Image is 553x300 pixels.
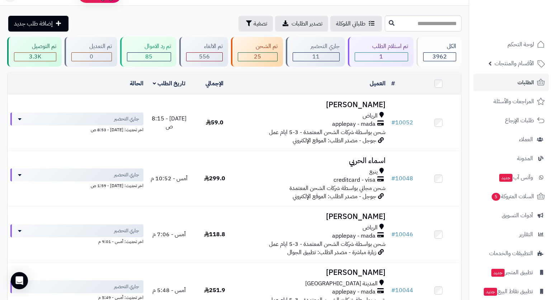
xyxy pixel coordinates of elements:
[369,168,378,176] span: ينبع
[473,169,549,186] a: وآتس آبجديد
[178,37,230,67] a: تم الالغاء 556
[391,79,395,88] a: #
[391,286,413,295] a: #10044
[391,118,395,127] span: #
[332,232,375,240] span: applepay - mada
[114,171,139,178] span: جاري التحضير
[63,37,119,67] a: تم التعديل 0
[6,37,63,67] a: تم التوصيل 3.3K
[346,37,415,67] a: تم استلام الطلب 1
[119,37,178,67] a: تم رد الاموال 85
[391,174,413,183] a: #10048
[114,115,139,123] span: جاري التحضير
[72,53,112,61] div: 0
[269,128,386,137] span: شحن بواسطة شركات الشحن المعتمدة - 3-5 ايام عمل
[484,288,497,296] span: جديد
[519,229,533,239] span: التقارير
[186,53,222,61] div: 556
[287,248,376,257] span: زيارة مباشرة - مصدر الطلب: تطبيق الجوال
[334,176,375,184] span: creditcard - visa
[152,114,186,131] span: [DATE] - 8:15 ص
[504,12,546,27] img: logo-2.png
[151,174,188,183] span: أمس - 10:52 م
[238,16,273,32] button: تصفية
[204,286,225,295] span: 251.9
[498,172,533,182] span: وآتس آب
[473,131,549,148] a: العملاء
[289,184,386,192] span: شحن مجاني بواسطة شركات الشحن المعتمدة
[473,245,549,262] a: التطبيقات والخدمات
[293,53,339,61] div: 11
[127,42,171,51] div: تم رد الاموال
[391,230,413,239] a: #10046
[355,53,408,61] div: 1
[254,19,267,28] span: تصفية
[127,53,171,61] div: 85
[473,74,549,91] a: الطلبات
[473,264,549,281] a: تطبيق المتجرجديد
[240,157,385,165] h3: اسماء الحربي
[305,280,378,288] span: المدينة [GEOGRAPHIC_DATA]
[491,269,505,277] span: جديد
[491,192,501,201] span: 5
[206,118,223,127] span: 59.0
[507,39,534,49] span: لوحة التحكم
[363,224,378,232] span: الرياض
[199,52,210,61] span: 556
[505,115,534,125] span: طلبات الإرجاع
[114,283,139,290] span: جاري التحضير
[330,16,382,32] a: طلباتي المُوكلة
[186,42,223,51] div: تم الالغاء
[11,272,28,289] div: Open Intercom Messenger
[240,268,385,277] h3: [PERSON_NAME]
[152,230,186,239] span: أمس - 7:06 م
[71,42,112,51] div: تم التعديل
[145,52,152,61] span: 85
[204,230,225,239] span: 118.8
[238,42,278,51] div: تم الشحن
[204,174,225,183] span: 299.0
[332,288,375,296] span: applepay - mada
[240,101,385,109] h3: [PERSON_NAME]
[152,286,186,295] span: أمس - 5:48 م
[517,77,534,87] span: الطلبات
[491,191,534,201] span: السلات المتروكة
[433,52,447,61] span: 3962
[415,37,463,67] a: الكل3962
[90,52,93,61] span: 0
[275,16,328,32] a: تصدير الطلبات
[483,286,533,296] span: تطبيق نقاط البيع
[391,118,413,127] a: #10052
[473,112,549,129] a: طلبات الإرجاع
[29,52,41,61] span: 3.3K
[391,286,395,295] span: #
[130,79,143,88] a: الحالة
[269,240,386,248] span: شحن بواسطة شركات الشحن المعتمدة - 3-5 ايام عمل
[10,125,143,133] div: اخر تحديث: [DATE] - 8:53 ص
[517,153,533,163] span: المدونة
[493,96,534,106] span: المراجعات والأسئلة
[379,52,383,61] span: 1
[240,213,385,221] h3: [PERSON_NAME]
[284,37,346,67] a: جاري التحضير 11
[473,93,549,110] a: المراجعات والأسئلة
[205,79,223,88] a: الإجمالي
[14,42,56,51] div: تم التوصيل
[355,42,408,51] div: تم استلام الطلب
[153,79,185,88] a: تاريخ الطلب
[489,248,533,258] span: التطبيقات والخدمات
[363,112,378,120] span: الرياض
[10,237,143,245] div: اخر تحديث: أمس - 9:01 م
[14,53,56,61] div: 3284
[499,174,512,182] span: جديد
[473,283,549,300] a: تطبيق نقاط البيعجديد
[473,207,549,224] a: أدوات التسويق
[230,37,284,67] a: تم الشحن 25
[519,134,533,144] span: العملاء
[495,58,534,68] span: الأقسام والمنتجات
[238,53,277,61] div: 25
[473,36,549,53] a: لوحة التحكم
[293,42,340,51] div: جاري التحضير
[8,16,68,32] a: إضافة طلب جديد
[292,19,322,28] span: تصدير الطلبات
